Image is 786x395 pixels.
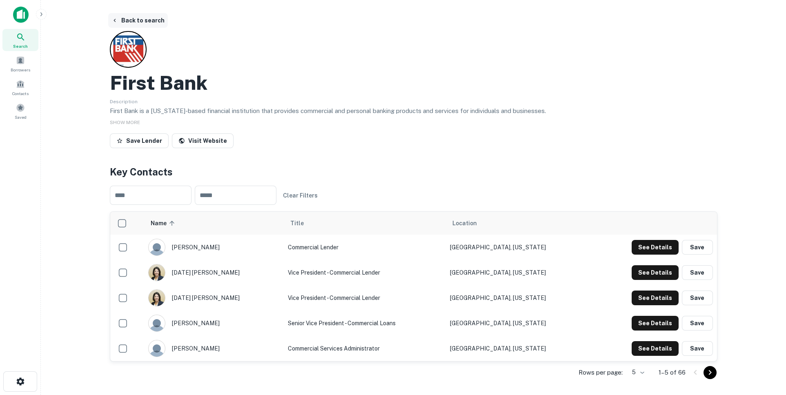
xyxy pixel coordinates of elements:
button: See Details [632,341,679,356]
h2: First Bank [110,71,207,95]
td: Commercial Services Administrator [284,336,446,361]
div: [PERSON_NAME] [148,340,279,357]
td: [GEOGRAPHIC_DATA], [US_STATE] [446,260,592,285]
span: Description [110,99,138,104]
td: [GEOGRAPHIC_DATA], [US_STATE] [446,285,592,311]
a: Contacts [2,76,38,98]
button: See Details [632,291,679,305]
span: Name [151,218,177,228]
span: SHOW MORE [110,120,140,125]
th: Name [144,212,283,235]
td: Vice President - Commercial Lender [284,260,446,285]
a: Visit Website [172,133,234,148]
p: Rows per page: [579,368,623,377]
span: Contacts [12,90,29,97]
a: Search [2,29,38,51]
td: [GEOGRAPHIC_DATA], [US_STATE] [446,336,592,361]
button: Save Lender [110,133,169,148]
button: See Details [632,265,679,280]
img: capitalize-icon.png [13,7,29,23]
button: Save [682,341,713,356]
span: Location [452,218,477,228]
img: 9c8pery4andzj6ohjkjp54ma2 [149,239,165,255]
button: Save [682,265,713,280]
button: Save [682,316,713,331]
a: Saved [2,100,38,122]
div: [PERSON_NAME] [148,315,279,332]
td: [GEOGRAPHIC_DATA], [US_STATE] [446,311,592,336]
button: See Details [632,240,679,255]
button: Clear Filters [280,188,321,203]
button: Back to search [108,13,168,28]
div: [DATE] [PERSON_NAME] [148,289,279,306]
td: [GEOGRAPHIC_DATA], [US_STATE] [446,235,592,260]
button: Save [682,291,713,305]
a: Borrowers [2,53,38,75]
h4: Key Contacts [110,164,717,179]
span: Borrowers [11,67,30,73]
button: See Details [632,316,679,331]
th: Location [446,212,592,235]
span: Search [13,43,28,49]
div: scrollable content [110,212,717,361]
button: Go to next page [704,366,717,379]
div: [PERSON_NAME] [148,239,279,256]
span: Title [290,218,314,228]
img: 9c8pery4andzj6ohjkjp54ma2 [149,315,165,331]
td: Senior Vice President - Commercial Loans [284,311,446,336]
span: Saved [15,114,27,120]
p: 1–5 of 66 [659,368,686,377]
img: 9c8pery4andzj6ohjkjp54ma2 [149,340,165,357]
td: Vice President - Commercial Lender [284,285,446,311]
button: Save [682,240,713,255]
div: [DATE] [PERSON_NAME] [148,264,279,281]
div: 5 [626,366,646,378]
iframe: Chat Widget [745,304,786,343]
p: First Bank is a [US_STATE]-based financial institution that provides commercial and personal bank... [110,106,717,116]
th: Title [284,212,446,235]
td: Commercial Lender [284,235,446,260]
img: 1516523920602 [149,290,165,306]
img: 1516523920602 [149,264,165,281]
